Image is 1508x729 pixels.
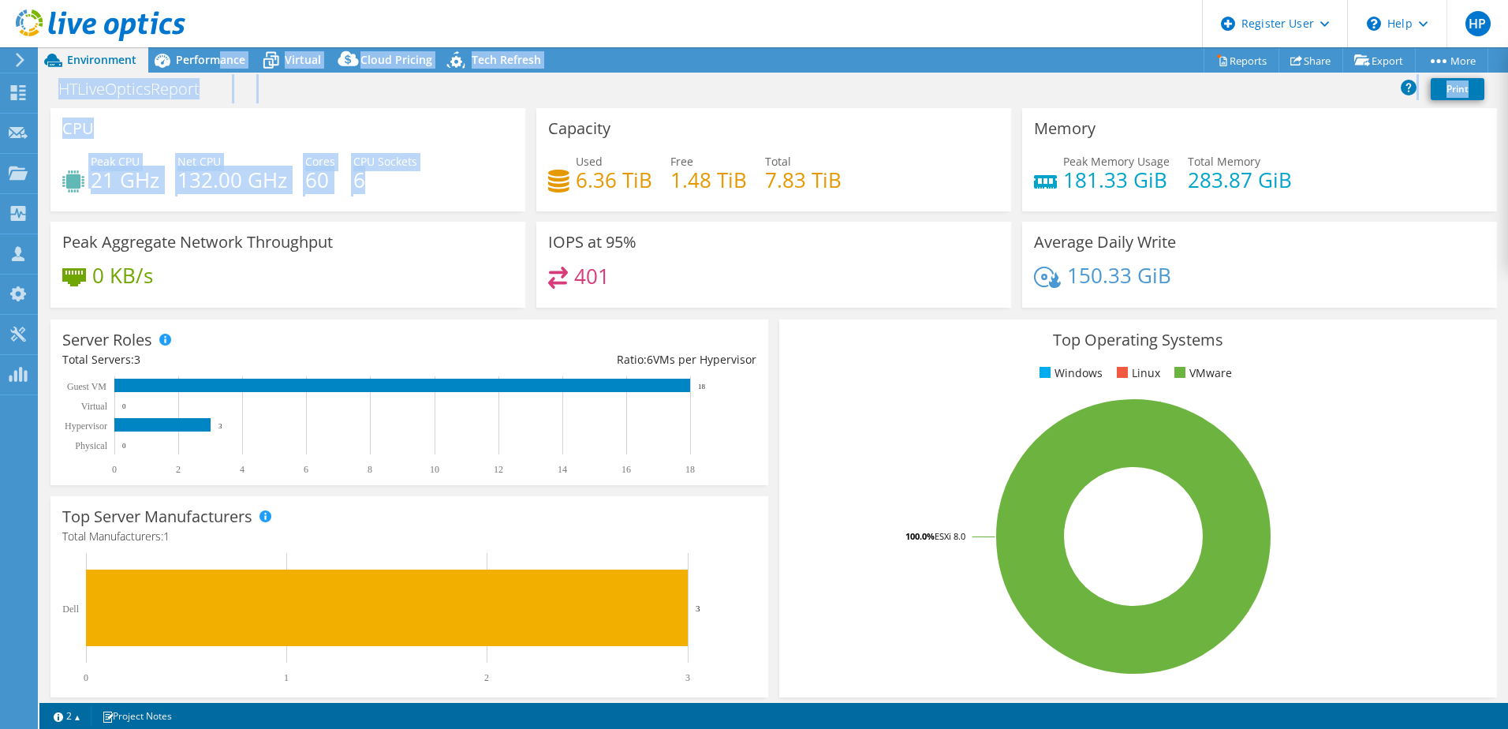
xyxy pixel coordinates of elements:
[1113,364,1160,382] li: Linux
[62,508,252,525] h3: Top Server Manufacturers
[1063,154,1170,169] span: Peak Memory Usage
[574,267,610,285] h4: 401
[765,154,791,169] span: Total
[1465,11,1491,36] span: HP
[177,171,287,189] h4: 132.00 GHz
[409,351,756,368] div: Ratio: VMs per Hypervisor
[65,421,107,432] text: Hypervisor
[484,672,489,683] text: 2
[472,52,541,67] span: Tech Refresh
[75,440,107,451] text: Physical
[1034,234,1176,251] h3: Average Daily Write
[1170,364,1232,382] li: VMware
[360,52,432,67] span: Cloud Pricing
[765,171,842,189] h4: 7.83 TiB
[62,351,409,368] div: Total Servers:
[122,402,126,410] text: 0
[576,154,603,169] span: Used
[218,422,222,430] text: 3
[353,154,417,169] span: CPU Sockets
[353,171,417,189] h4: 6
[51,80,224,98] h1: HTLiveOpticsReport
[430,464,439,475] text: 10
[791,331,1485,349] h3: Top Operating Systems
[1188,171,1292,189] h4: 283.87 GiB
[91,171,159,189] h4: 21 GHz
[81,401,108,412] text: Virtual
[670,171,747,189] h4: 1.48 TiB
[548,234,636,251] h3: IOPS at 95%
[62,528,756,545] h4: Total Manufacturers:
[1063,171,1170,189] h4: 181.33 GiB
[1204,48,1279,73] a: Reports
[368,464,372,475] text: 8
[134,352,140,367] span: 3
[91,706,183,726] a: Project Notes
[91,154,140,169] span: Peak CPU
[240,464,244,475] text: 4
[935,530,965,542] tspan: ESXi 8.0
[67,52,136,67] span: Environment
[1036,364,1103,382] li: Windows
[84,672,88,683] text: 0
[62,120,94,137] h3: CPU
[647,352,653,367] span: 6
[1067,267,1171,284] h4: 150.33 GiB
[548,120,610,137] h3: Capacity
[163,529,170,544] span: 1
[305,171,335,189] h4: 60
[670,154,693,169] span: Free
[305,154,335,169] span: Cores
[62,234,333,251] h3: Peak Aggregate Network Throughput
[1188,154,1260,169] span: Total Memory
[92,267,153,284] h4: 0 KB/s
[112,464,117,475] text: 0
[576,171,652,189] h4: 6.36 TiB
[698,383,706,391] text: 18
[176,464,181,475] text: 2
[1342,48,1416,73] a: Export
[558,464,567,475] text: 14
[285,52,321,67] span: Virtual
[1278,48,1343,73] a: Share
[1415,48,1488,73] a: More
[62,604,79,615] text: Dell
[43,706,91,726] a: 2
[62,331,152,349] h3: Server Roles
[685,672,690,683] text: 3
[1034,120,1096,137] h3: Memory
[122,442,126,450] text: 0
[176,52,245,67] span: Performance
[685,464,695,475] text: 18
[177,154,221,169] span: Net CPU
[905,530,935,542] tspan: 100.0%
[1431,78,1484,100] a: Print
[304,464,308,475] text: 6
[696,604,700,613] text: 3
[67,381,106,392] text: Guest VM
[284,672,289,683] text: 1
[621,464,631,475] text: 16
[494,464,503,475] text: 12
[1367,17,1381,31] svg: \n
